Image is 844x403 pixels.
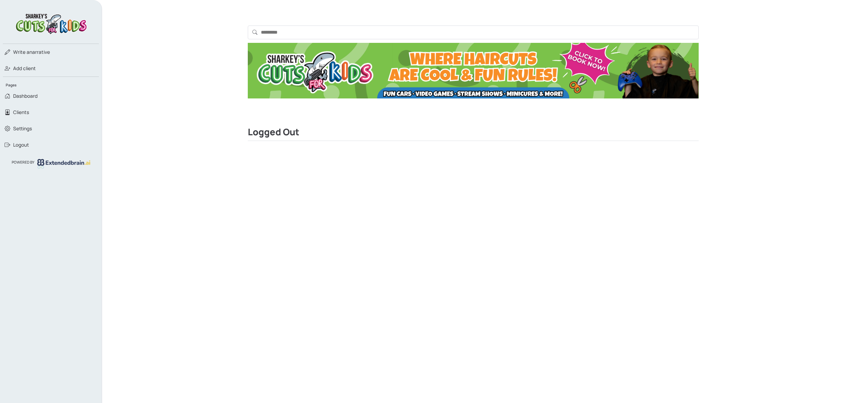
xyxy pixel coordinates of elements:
span: Dashboard [13,92,38,100]
span: Clients [13,109,29,116]
span: Write a [13,49,29,55]
img: logo [37,159,90,168]
span: Logout [13,141,29,148]
h2: Logged Out [248,127,699,141]
span: narrative [13,49,50,56]
span: Add client [13,65,36,72]
span: Settings [13,125,32,132]
img: Ad Banner [248,43,699,98]
img: logo [14,11,88,35]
